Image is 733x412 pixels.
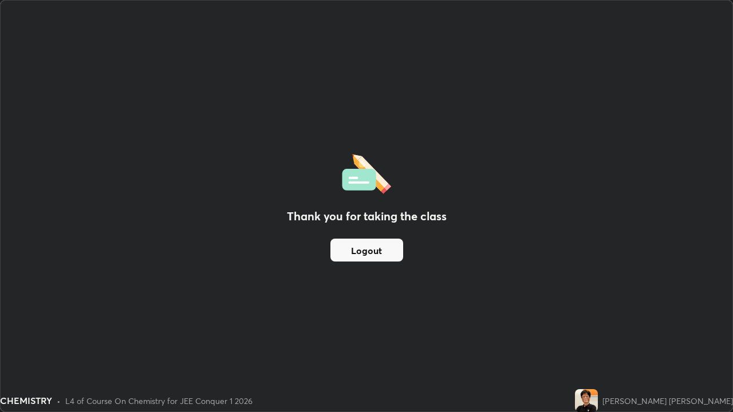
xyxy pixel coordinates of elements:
[602,395,733,407] div: [PERSON_NAME] [PERSON_NAME]
[65,395,253,407] div: L4 of Course On Chemistry for JEE Conquer 1 2026
[575,389,598,412] img: 9ecfa41c2d824964b331197ca6b6b115.jpg
[342,150,391,194] img: offlineFeedback.1438e8b3.svg
[330,239,403,262] button: Logout
[57,395,61,407] div: •
[287,208,447,225] h2: Thank you for taking the class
